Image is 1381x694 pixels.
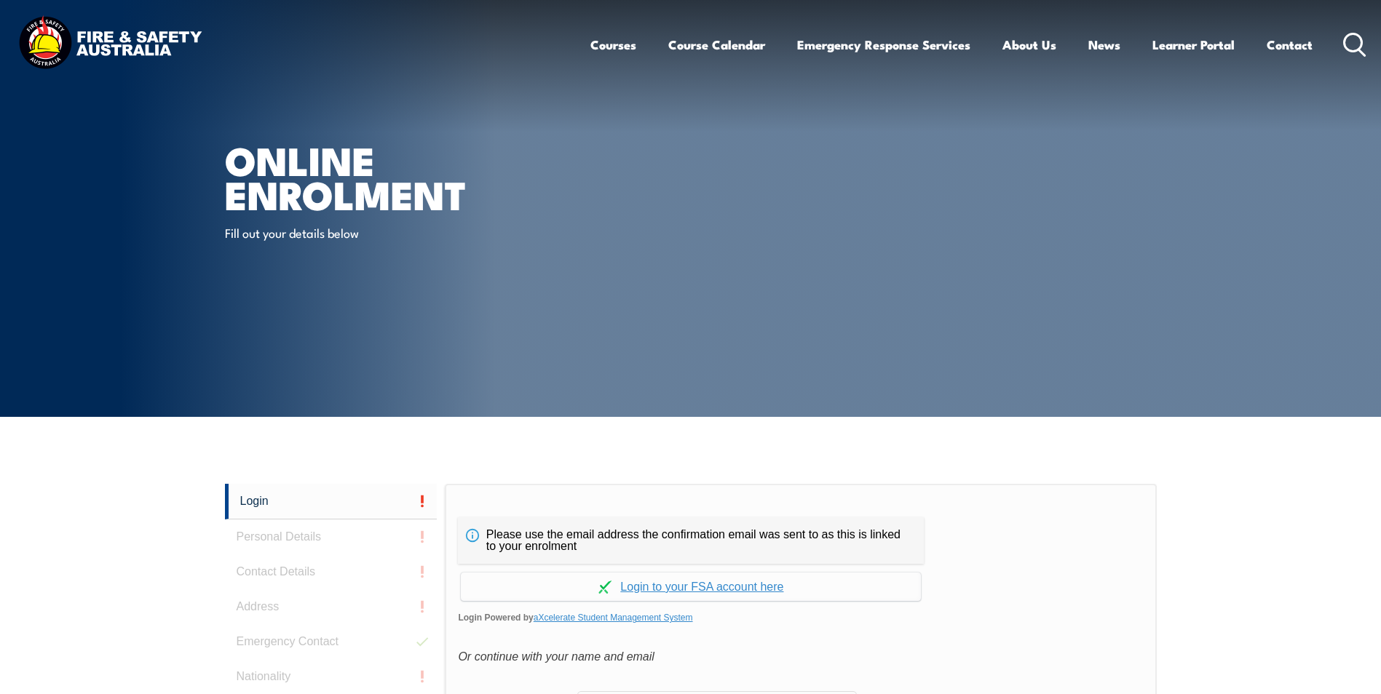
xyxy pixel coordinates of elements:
[590,25,636,64] a: Courses
[668,25,765,64] a: Course Calendar
[458,646,1143,668] div: Or continue with your name and email
[1267,25,1313,64] a: Contact
[458,607,1143,629] span: Login Powered by
[1152,25,1235,64] a: Learner Portal
[534,613,693,623] a: aXcelerate Student Management System
[458,517,924,564] div: Please use the email address the confirmation email was sent to as this is linked to your enrolment
[225,224,491,241] p: Fill out your details below
[598,581,612,594] img: Log in withaxcelerate
[225,484,438,519] a: Login
[1088,25,1120,64] a: News
[225,143,585,210] h1: Online Enrolment
[797,25,970,64] a: Emergency Response Services
[1002,25,1056,64] a: About Us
